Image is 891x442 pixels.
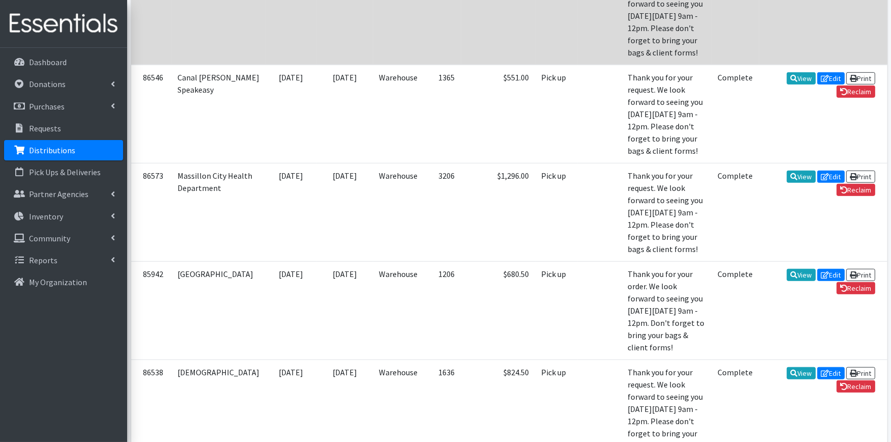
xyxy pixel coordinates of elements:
td: Warehouse [373,261,424,360]
td: Pick up [536,65,578,163]
p: Donations [29,79,66,89]
a: View [787,72,816,85]
p: Reports [29,255,57,265]
td: [DATE] [317,261,373,360]
p: Partner Agencies [29,189,88,199]
p: Distributions [29,145,75,155]
a: Reclaim [837,184,875,196]
td: Pick up [536,163,578,261]
td: [DATE] [317,65,373,163]
p: Purchases [29,101,65,112]
a: Distributions [4,140,123,160]
a: Edit [817,269,845,281]
td: $680.50 [461,261,536,360]
td: $1,296.00 [461,163,536,261]
td: 1206 [424,261,461,360]
td: [DATE] [266,261,317,360]
td: Thank you for your request. We look forward to seeing you [DATE][DATE] 9am - 12pm. Please don't f... [622,163,712,261]
td: [DATE] [266,163,317,261]
a: Reports [4,250,123,270]
a: View [787,171,816,183]
a: Reclaim [837,86,875,98]
a: Print [846,269,875,281]
p: Dashboard [29,57,67,67]
td: $551.00 [461,65,536,163]
a: Requests [4,118,123,139]
td: Complete [712,163,759,261]
td: Warehouse [373,163,424,261]
td: Complete [712,261,759,360]
p: Community [29,233,70,243]
td: Massillon City Health Department [172,163,266,261]
a: Dashboard [4,52,123,72]
a: Print [846,367,875,379]
a: Reclaim [837,282,875,294]
td: 86546 [131,65,172,163]
td: Pick up [536,261,578,360]
a: Edit [817,367,845,379]
td: Canal [PERSON_NAME] Speakeasy [172,65,266,163]
td: Warehouse [373,65,424,163]
td: [GEOGRAPHIC_DATA] [172,261,266,360]
a: Purchases [4,96,123,117]
a: Edit [817,72,845,85]
a: Reclaim [837,380,875,393]
td: [DATE] [266,65,317,163]
a: View [787,269,816,281]
p: Pick Ups & Deliveries [29,167,101,177]
td: Thank you for your request. We look forward to seeing you [DATE][DATE] 9am - 12pm. Please don't f... [622,65,712,163]
a: Community [4,228,123,248]
a: Edit [817,171,845,183]
img: HumanEssentials [4,7,123,41]
td: 85942 [131,261,172,360]
a: Print [846,72,875,85]
a: My Organization [4,272,123,292]
p: Inventory [29,211,63,222]
td: 1365 [424,65,461,163]
td: 86573 [131,163,172,261]
a: Donations [4,74,123,94]
a: Partner Agencies [4,184,123,204]
p: Requests [29,123,61,133]
a: Inventory [4,206,123,227]
td: 3206 [424,163,461,261]
p: My Organization [29,277,87,287]
td: Complete [712,65,759,163]
a: Pick Ups & Deliveries [4,162,123,182]
td: [DATE] [317,163,373,261]
td: Thank you for your order. We look forward to seeing you [DATE][DATE] 9am - 12pm. Don't forget to ... [622,261,712,360]
a: View [787,367,816,379]
a: Print [846,171,875,183]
